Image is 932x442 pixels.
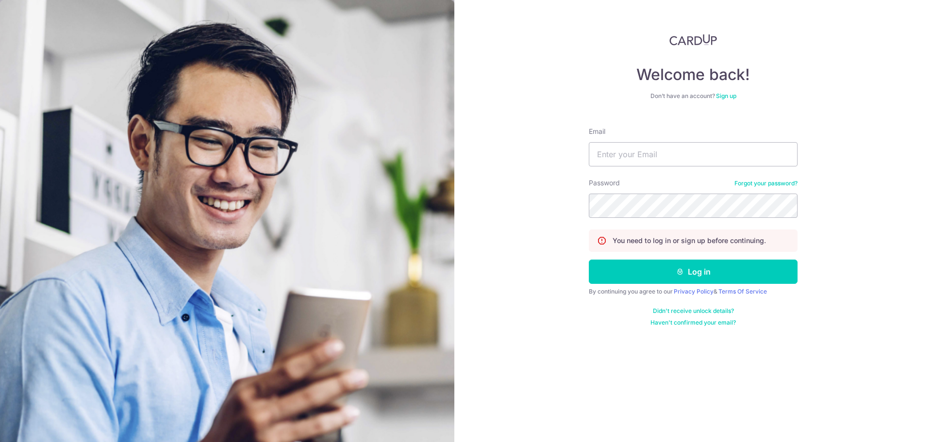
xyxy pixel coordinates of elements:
a: Forgot your password? [734,180,798,187]
label: Email [589,127,605,136]
a: Didn't receive unlock details? [653,307,734,315]
a: Terms Of Service [718,288,767,295]
a: Sign up [716,92,736,99]
label: Password [589,178,620,188]
a: Haven't confirmed your email? [650,319,736,327]
p: You need to log in or sign up before continuing. [613,236,766,246]
div: By continuing you agree to our & [589,288,798,295]
div: Don’t have an account? [589,92,798,100]
img: CardUp Logo [669,34,717,46]
button: Log in [589,260,798,284]
a: Privacy Policy [674,288,714,295]
h4: Welcome back! [589,65,798,84]
input: Enter your Email [589,142,798,166]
